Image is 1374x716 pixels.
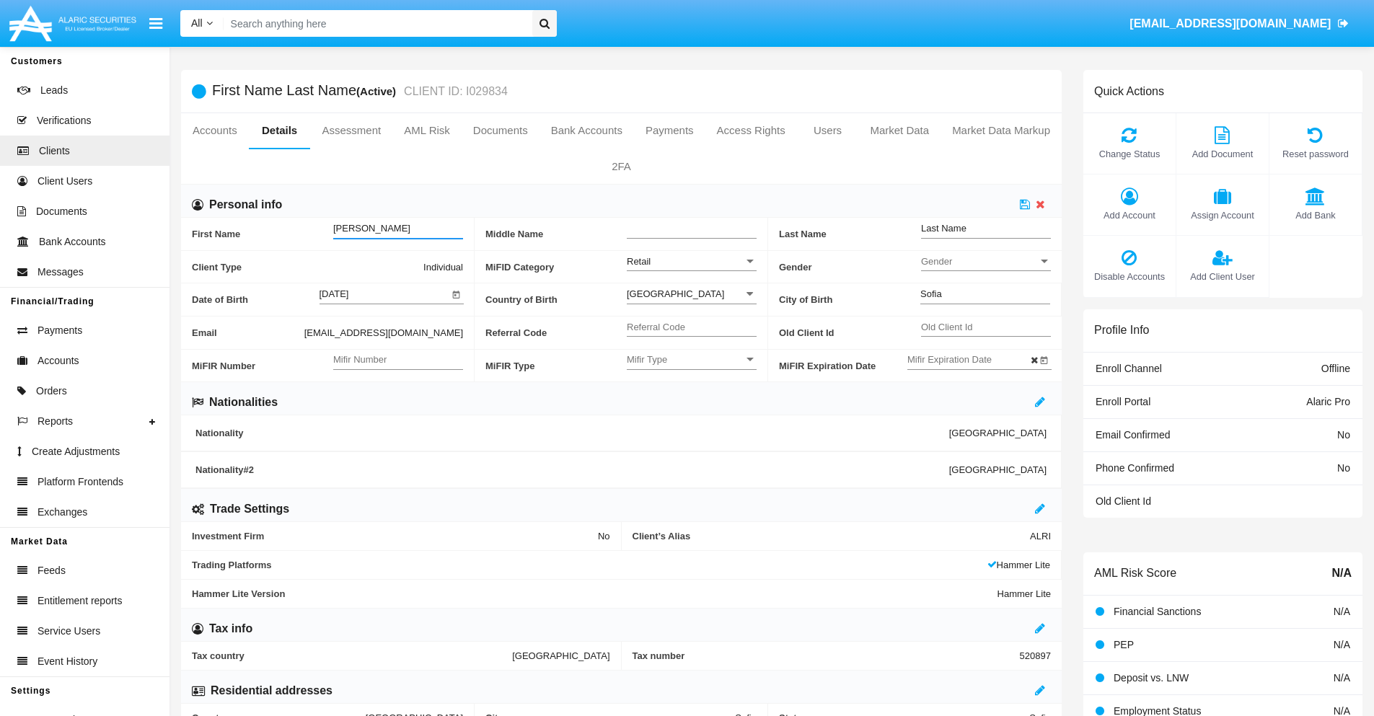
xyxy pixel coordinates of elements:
[1334,606,1350,617] span: N/A
[181,149,1062,184] a: 2FA
[1337,429,1350,441] span: No
[38,505,87,520] span: Exchanges
[192,260,423,275] span: Client Type
[38,654,97,669] span: Event History
[209,394,278,410] h6: Nationalities
[38,593,123,609] span: Entitlement reports
[485,350,627,382] span: MiFIR Type
[192,218,333,250] span: First Name
[779,218,921,250] span: Last Name
[627,353,744,366] span: Mifir Type
[356,83,400,100] div: (Active)
[181,113,249,148] a: Accounts
[211,683,333,699] h6: Residential addresses
[705,113,797,148] a: Access Rights
[249,113,311,148] a: Details
[1096,396,1150,407] span: Enroll Portal
[1091,270,1168,283] span: Disable Accounts
[449,286,464,301] button: Open calendar
[779,283,920,316] span: City of Birth
[1096,462,1174,474] span: Phone Confirmed
[779,317,921,349] span: Old Client Id
[1184,208,1261,222] span: Assign Account
[1091,147,1168,161] span: Change Status
[400,86,508,97] small: CLIENT ID: I029834
[1306,396,1350,407] span: Alaric Pro
[210,501,289,517] h6: Trade Settings
[987,560,1050,570] span: Hammer Lite
[540,113,634,148] a: Bank Accounts
[797,113,859,148] a: Users
[779,251,921,283] span: Gender
[195,464,949,475] span: Nationality #2
[310,113,392,148] a: Assessment
[192,531,598,542] span: Investment Firm
[180,16,224,31] a: All
[36,204,87,219] span: Documents
[1030,531,1051,542] span: ALRI
[1277,147,1355,161] span: Reset password
[1114,606,1201,617] span: Financial Sanctions
[1123,4,1356,44] a: [EMAIL_ADDRESS][DOMAIN_NAME]
[38,414,73,429] span: Reports
[634,113,705,148] a: Payments
[1114,639,1134,650] span: PEP
[224,10,527,37] input: Search
[1020,650,1051,661] span: 520897
[1037,352,1052,366] button: Open calendar
[32,444,120,459] span: Create Adjustments
[192,325,304,340] span: Email
[191,17,203,29] span: All
[485,317,627,349] span: Referral Code
[1334,639,1350,650] span: N/A
[39,143,70,159] span: Clients
[485,251,627,283] span: MiFID Category
[195,428,949,438] span: Nationality
[941,113,1062,148] a: Market Data Markup
[1114,672,1189,684] span: Deposit vs. LNW
[38,353,79,368] span: Accounts
[38,474,123,490] span: Platform Frontends
[39,234,106,249] span: Bank Accounts
[1331,565,1352,582] span: N/A
[192,650,512,661] span: Tax country
[462,113,540,148] a: Documents
[1091,208,1168,222] span: Add Account
[627,256,651,267] span: Retail
[38,323,82,338] span: Payments
[1096,363,1162,374] span: Enroll Channel
[512,650,609,661] span: [GEOGRAPHIC_DATA]
[485,283,627,316] span: Country of Birth
[1337,462,1350,474] span: No
[779,350,907,382] span: MiFIR Expiration Date
[7,2,138,45] img: Logo image
[1094,323,1149,337] h6: Profile Info
[38,563,66,578] span: Feeds
[598,531,610,542] span: No
[1334,672,1350,684] span: N/A
[423,260,463,275] span: Individual
[998,588,1051,599] span: Hammer Lite
[1321,363,1350,374] span: Offline
[633,531,1031,542] span: Client’s Alias
[485,218,627,250] span: Middle Name
[38,174,92,189] span: Client Users
[38,624,100,639] span: Service Users
[192,588,998,599] span: Hammer Lite Version
[1094,566,1176,580] h6: AML Risk Score
[38,265,84,280] span: Messages
[921,255,1038,268] span: Gender
[1096,429,1170,441] span: Email Confirmed
[192,283,320,316] span: Date of Birth
[40,83,68,98] span: Leads
[304,325,463,340] span: [EMAIL_ADDRESS][DOMAIN_NAME]
[1277,208,1355,222] span: Add Bank
[949,428,1047,438] span: [GEOGRAPHIC_DATA]
[392,113,462,148] a: AML Risk
[192,560,987,570] span: Trading Platforms
[212,83,508,100] h5: First Name Last Name
[1184,270,1261,283] span: Add Client User
[1184,147,1261,161] span: Add Document
[1094,84,1164,98] h6: Quick Actions
[1096,495,1151,507] span: Old Client Id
